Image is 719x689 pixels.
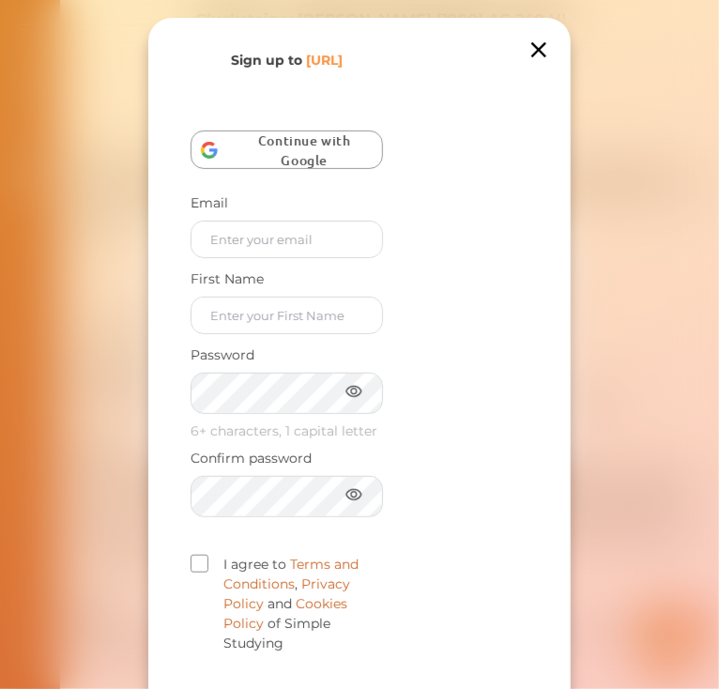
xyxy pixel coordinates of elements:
input: Enter your email [191,222,382,257]
img: eye.3286bcf0.webp [344,484,363,504]
input: Enter your First Name [191,298,382,333]
i: 1 [416,1,431,16]
p: Confirm password [191,449,383,468]
p: Sign up to [231,51,343,70]
p: First Name [191,269,383,289]
p: Password [191,345,383,365]
a: Terms and Conditions [223,556,359,592]
img: eye.3286bcf0.webp [344,381,363,401]
p: 6+ characters, 1 capital letter [191,421,383,441]
span: [URL] [306,52,343,69]
p: Email [191,193,383,213]
span: Continue with Google [237,121,382,179]
label: I agree to , and of Simple Studying [191,555,383,653]
button: Continue with Google [191,130,383,169]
